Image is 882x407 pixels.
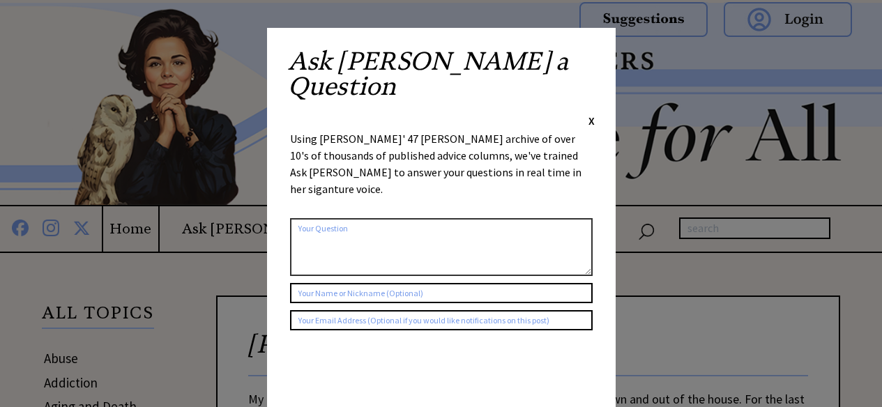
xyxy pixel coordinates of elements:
div: Using [PERSON_NAME]' 47 [PERSON_NAME] archive of over 10's of thousands of published advice colum... [290,130,593,211]
span: X [588,114,595,128]
input: Your Name or Nickname (Optional) [290,283,593,303]
iframe: reCAPTCHA [290,344,502,399]
h2: Ask [PERSON_NAME] a Question [288,49,595,113]
input: Your Email Address (Optional if you would like notifications on this post) [290,310,593,330]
